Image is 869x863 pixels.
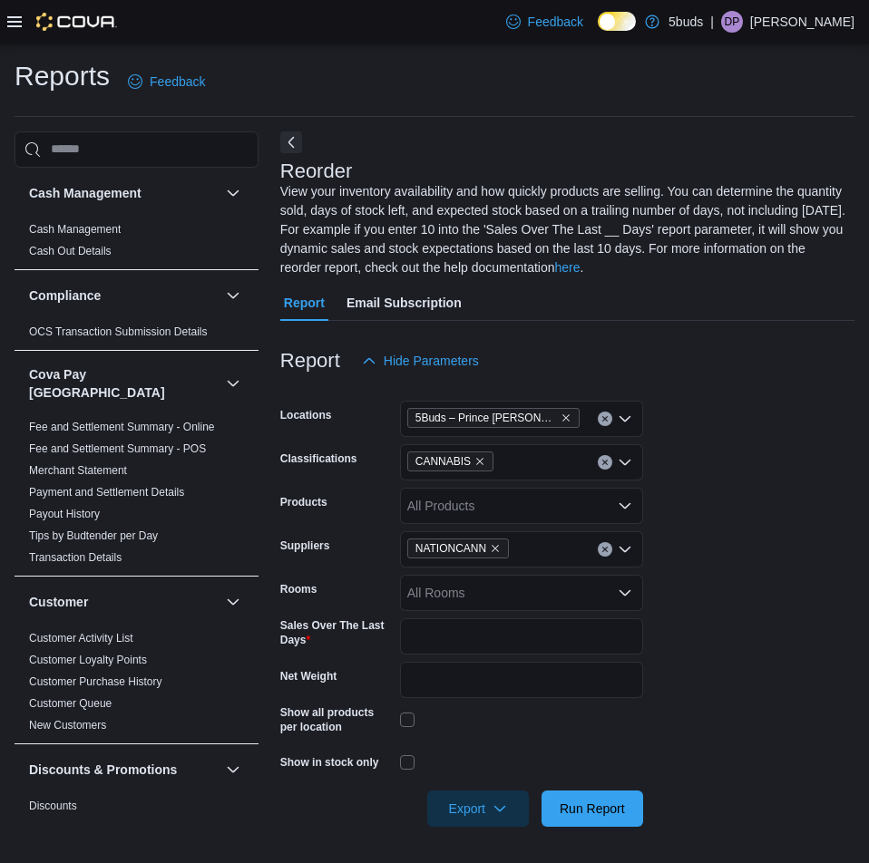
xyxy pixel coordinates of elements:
[427,790,529,827] button: Export
[474,456,485,467] button: Remove CANNABIS from selection in this group
[29,325,208,338] a: OCS Transaction Submission Details
[415,539,486,558] span: NATIONCANN
[598,542,612,557] button: Clear input
[222,285,244,306] button: Compliance
[29,696,112,711] span: Customer Queue
[560,800,625,818] span: Run Report
[29,631,133,645] span: Customer Activity List
[598,455,612,470] button: Clear input
[29,654,147,666] a: Customer Loyalty Points
[29,528,158,543] span: Tips by Budtender per Day
[280,182,845,277] div: View your inventory availability and how quickly products are selling. You can determine the quan...
[15,416,259,576] div: Cova Pay [GEOGRAPHIC_DATA]
[29,508,100,520] a: Payout History
[561,412,571,423] button: Remove 5Buds – Prince Albert from selection in this group
[710,11,714,33] p: |
[280,669,337,684] label: Net Weight
[222,373,244,394] button: Cova Pay [GEOGRAPHIC_DATA]
[29,485,184,499] span: Payment and Settlement Details
[29,675,162,688] a: Customer Purchase History
[29,245,112,257] a: Cash Out Details
[29,697,112,710] a: Customer Queue
[598,31,599,32] span: Dark Mode
[29,442,206,455] a: Fee and Settlement Summary - POS
[528,13,583,31] span: Feedback
[407,408,580,428] span: 5Buds – Prince Albert
[222,182,244,204] button: Cash Management
[284,285,325,321] span: Report
[618,542,632,557] button: Open list of options
[669,11,703,33] p: 5buds
[29,421,215,433] a: Fee and Settlement Summary - Online
[150,73,205,91] span: Feedback
[355,343,486,379] button: Hide Parameters
[618,455,632,470] button: Open list of options
[29,286,219,305] button: Compliance
[29,244,112,258] span: Cash Out Details
[29,184,142,202] h3: Cash Management
[598,12,636,31] input: Dark Mode
[347,285,462,321] span: Email Subscription
[280,408,332,422] label: Locations
[222,591,244,613] button: Customer
[415,452,471,470] span: CANNABIS
[280,538,330,553] label: Suppliers
[29,674,162,689] span: Customer Purchase History
[725,11,740,33] span: DP
[280,755,379,770] label: Show in stock only
[29,286,101,305] h3: Compliance
[721,11,743,33] div: Dustin Pilon
[15,627,259,743] div: Customer
[29,800,77,812] a: Discounts
[407,451,493,471] span: CANNABIS
[29,463,127,478] span: Merchant Statement
[407,538,509,558] span: NATIONCANN
[280,451,357,466] label: Classifications
[618,499,632,513] button: Open list of options
[15,218,259,269] div: Cash Management
[499,4,591,40] a: Feedback
[750,11,854,33] p: [PERSON_NAME]
[15,321,259,350] div: Compliance
[280,495,327,509] label: Products
[29,507,100,521] span: Payout History
[280,705,393,734] label: Show all products per location
[29,551,122,564] a: Transaction Details
[29,222,121,237] span: Cash Management
[29,718,106,732] span: New Customers
[280,582,317,596] label: Rooms
[29,632,133,645] a: Customer Activity List
[29,550,122,565] span: Transaction Details
[280,131,302,153] button: Next
[15,58,110,94] h1: Reports
[29,761,219,779] button: Discounts & Promotions
[29,486,184,499] a: Payment and Settlement Details
[29,365,219,402] button: Cova Pay [GEOGRAPHIC_DATA]
[542,790,643,827] button: Run Report
[29,529,158,542] a: Tips by Budtender per Day
[29,593,219,611] button: Customer
[555,260,581,275] a: here
[36,13,117,31] img: Cova
[222,759,244,781] button: Discounts & Promotions
[29,653,147,667] span: Customer Loyalty Points
[121,63,212,100] a: Feedback
[29,420,215,434] span: Fee and Settlement Summary - Online
[490,543,501,554] button: Remove NATIONCANN from selection in this group
[280,350,340,372] h3: Report
[29,464,127,477] a: Merchant Statement
[29,325,208,339] span: OCS Transaction Submission Details
[29,184,219,202] button: Cash Management
[438,790,518,827] span: Export
[415,409,557,427] span: 5Buds – Prince [PERSON_NAME]
[598,412,612,426] button: Clear input
[29,799,77,813] span: Discounts
[29,593,88,611] h3: Customer
[29,761,177,779] h3: Discounts & Promotions
[384,352,479,370] span: Hide Parameters
[280,618,393,647] label: Sales Over The Last Days
[29,223,121,236] a: Cash Management
[29,441,206,456] span: Fee and Settlement Summary - POS
[618,412,632,426] button: Open list of options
